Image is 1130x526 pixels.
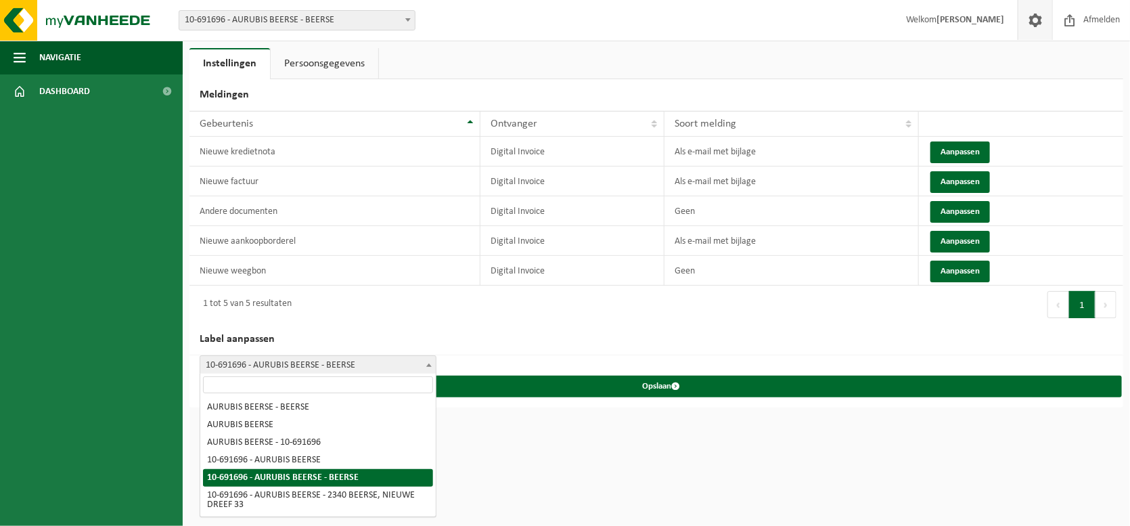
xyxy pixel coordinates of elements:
[491,118,537,129] span: Ontvanger
[196,292,292,317] div: 1 tot 5 van 5 resultaten
[930,171,990,193] button: Aanpassen
[664,256,919,286] td: Geen
[936,15,1004,25] strong: [PERSON_NAME]
[200,356,436,375] span: 10-691696 - AURUBIS BEERSE - BEERSE
[930,201,990,223] button: Aanpassen
[271,48,378,79] a: Persoonsgegevens
[189,324,1123,355] h2: Label aanpassen
[203,452,433,469] li: 10-691696 - AURUBIS BEERSE
[39,74,90,108] span: Dashboard
[1069,291,1095,318] button: 1
[480,167,664,196] td: Digital Invoice
[203,469,433,487] li: 10-691696 - AURUBIS BEERSE - BEERSE
[189,137,480,167] td: Nieuwe kredietnota
[664,167,919,196] td: Als e-mail met bijlage
[201,376,1122,397] button: Opslaan
[664,137,919,167] td: Als e-mail met bijlage
[664,226,919,256] td: Als e-mail met bijlage
[189,196,480,226] td: Andere documenten
[39,41,81,74] span: Navigatie
[930,141,990,163] button: Aanpassen
[203,399,433,416] li: AURUBIS BEERSE - BEERSE
[203,487,433,514] li: 10-691696 - AURUBIS BEERSE - 2340 BEERSE, NIEUWE DREEF 33
[189,48,270,79] a: Instellingen
[200,355,436,376] span: 10-691696 - AURUBIS BEERSE - BEERSE
[200,118,253,129] span: Gebeurtenis
[203,434,433,452] li: AURUBIS BEERSE - 10-691696
[189,79,1123,111] h2: Meldingen
[480,137,664,167] td: Digital Invoice
[480,226,664,256] td: Digital Invoice
[203,416,433,434] li: AURUBIS BEERSE
[480,256,664,286] td: Digital Invoice
[1047,291,1069,318] button: Previous
[480,196,664,226] td: Digital Invoice
[675,118,736,129] span: Soort melding
[664,196,919,226] td: Geen
[189,256,480,286] td: Nieuwe weegbon
[179,11,415,30] span: 10-691696 - AURUBIS BEERSE - BEERSE
[189,167,480,196] td: Nieuwe factuur
[179,10,415,30] span: 10-691696 - AURUBIS BEERSE - BEERSE
[1095,291,1116,318] button: Next
[189,226,480,256] td: Nieuwe aankoopborderel
[930,231,990,253] button: Aanpassen
[930,261,990,282] button: Aanpassen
